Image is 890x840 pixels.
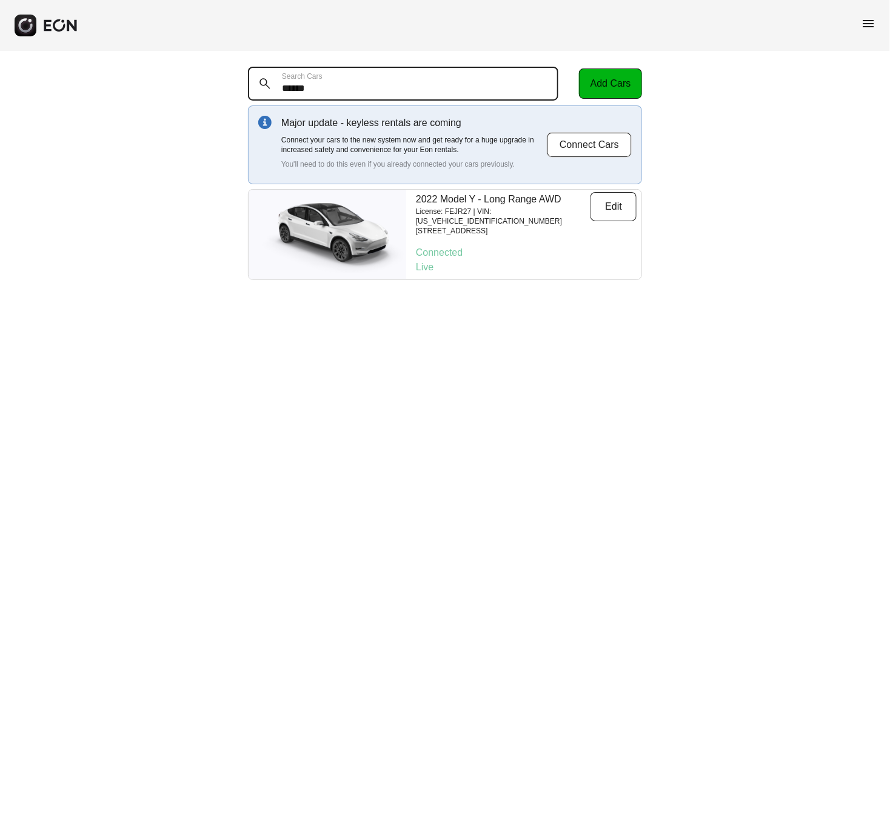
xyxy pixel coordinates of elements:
[416,207,591,226] p: License: FEJR27 | VIN: [US_VEHICLE_IDENTIFICATION_NUMBER]
[416,226,591,236] p: [STREET_ADDRESS]
[258,116,272,129] img: info
[579,68,642,99] button: Add Cars
[282,72,323,81] label: Search Cars
[281,135,547,155] p: Connect your cars to the new system now and get ready for a huge upgrade in increased safety and ...
[416,192,591,207] p: 2022 Model Y - Long Range AWD
[547,132,632,158] button: Connect Cars
[416,260,637,275] p: Live
[861,16,875,31] span: menu
[416,245,637,260] p: Connected
[281,116,547,130] p: Major update - keyless rentals are coming
[281,159,547,169] p: You'll need to do this even if you already connected your cars previously.
[249,195,406,274] img: car
[591,192,637,221] button: Edit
